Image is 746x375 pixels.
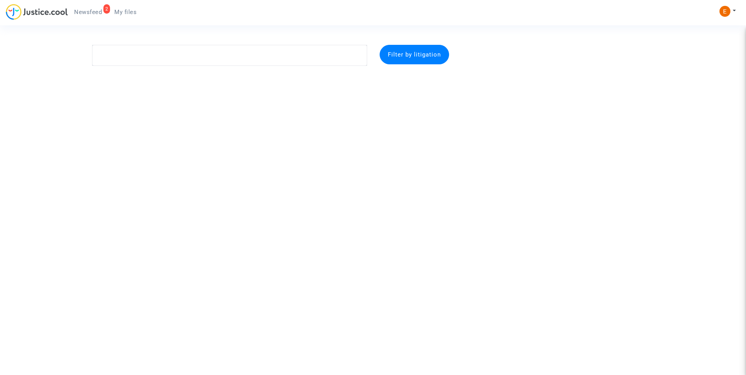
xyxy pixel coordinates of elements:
[719,6,730,17] img: ACg8ocIeiFvHKe4dA5oeRFd_CiCnuxWUEc1A2wYhRJE3TTWt=s96-c
[74,9,102,16] span: Newsfeed
[388,51,441,58] span: Filter by litigation
[68,6,108,18] a: 2Newsfeed
[6,4,68,20] img: jc-logo.svg
[114,9,137,16] span: My files
[108,6,143,18] a: My files
[103,4,110,14] div: 2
